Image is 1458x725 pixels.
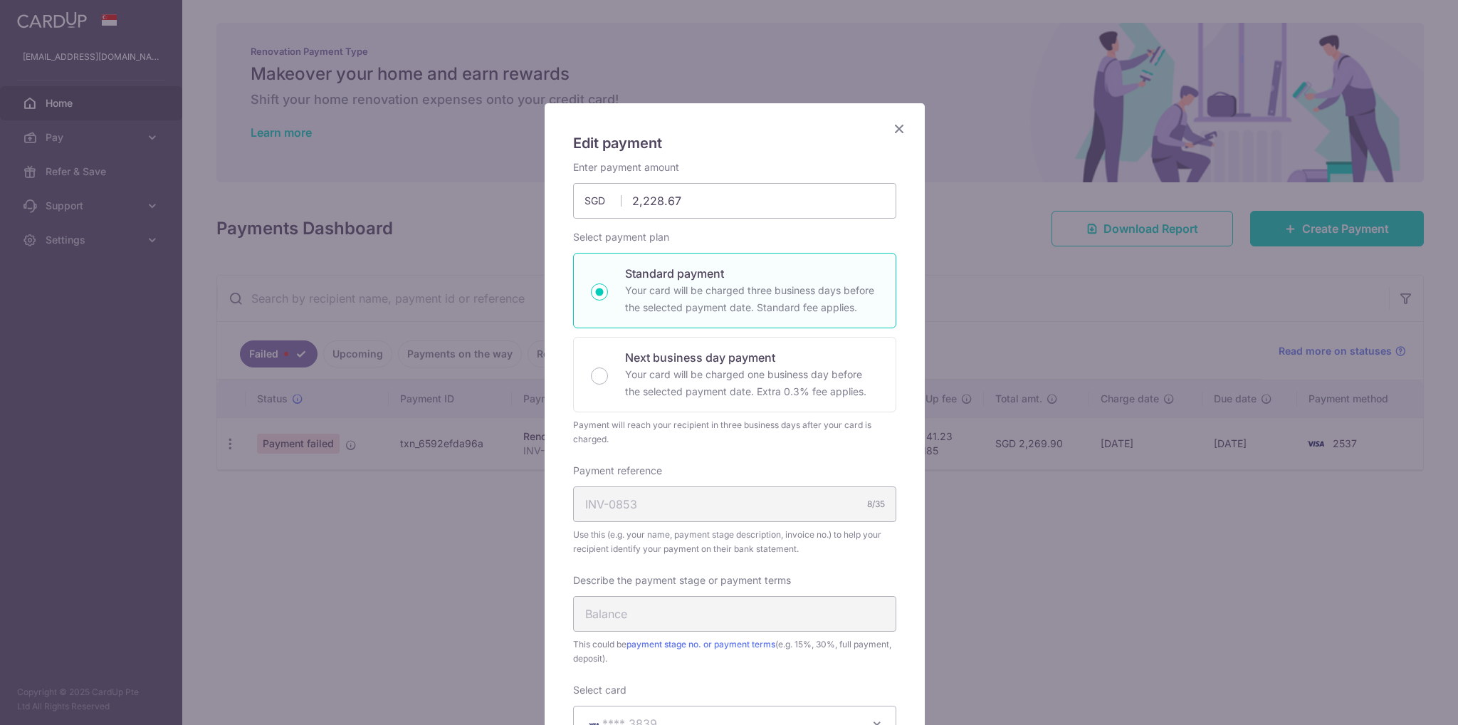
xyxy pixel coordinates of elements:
span: This could be (e.g. 15%, 30%, full payment, deposit). [573,637,896,666]
p: Standard payment [625,265,879,282]
div: 8/35 [867,497,885,511]
button: Close [891,120,908,137]
div: Payment will reach your recipient in three business days after your card is charged. [573,418,896,447]
span: Use this (e.g. your name, payment stage description, invoice no.) to help your recipient identify... [573,528,896,556]
span: SGD [584,194,622,208]
p: Your card will be charged three business days before the selected payment date. Standard fee appl... [625,282,879,316]
label: Describe the payment stage or payment terms [573,573,791,588]
p: Your card will be charged one business day before the selected payment date. Extra 0.3% fee applies. [625,366,879,400]
label: Enter payment amount [573,160,679,174]
h5: Edit payment [573,132,896,155]
p: Next business day payment [625,349,879,366]
label: Select card [573,683,626,697]
iframe: Opens a widget where you can find more information [1367,682,1444,718]
a: payment stage no. or payment terms [626,639,775,650]
label: Select payment plan [573,230,669,244]
input: 0.00 [573,183,896,219]
label: Payment reference [573,464,662,478]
